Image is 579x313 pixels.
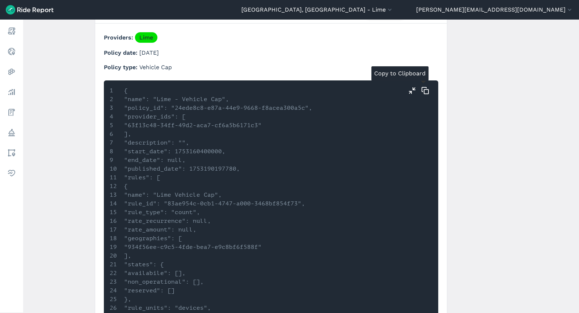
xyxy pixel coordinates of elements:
[110,234,352,243] li: "geographies": [
[110,286,352,295] li: "reserved": []
[104,64,139,71] span: Policy type
[5,106,18,119] a: Fees
[5,126,18,139] a: Policy
[416,5,573,14] button: [PERSON_NAME][EMAIL_ADDRESS][DOMAIN_NAME]
[5,85,18,99] a: Analyze
[110,243,352,251] li: "934f56ee-c9c5-4fde-bea7-e9c8bf6f588f"
[104,34,135,41] span: Providers
[110,295,352,304] li: },
[110,86,352,95] li: {
[110,182,352,191] li: {
[110,138,352,147] li: "description": "",
[139,49,159,56] span: [DATE]
[110,130,352,138] li: ],
[110,208,352,217] li: "rule_type": "count",
[110,164,352,173] li: "published_date": 1753190197780,
[241,5,393,14] button: [GEOGRAPHIC_DATA], [GEOGRAPHIC_DATA] - Lime
[110,95,352,104] li: "name": "Lime - Vehicle Cap",
[110,277,352,286] li: "non_operational": [],
[104,49,139,56] span: Policy date
[6,5,54,14] img: Ride Report
[139,64,172,71] span: Vehicle Cap
[110,147,352,156] li: "start_date": 1753160400000,
[110,251,352,260] li: ],
[5,25,18,38] a: Report
[110,104,352,112] li: "policy_id": "24ede8c8-e87a-44e9-9668-f8acea300a5c",
[110,156,352,164] li: "end_date": null,
[110,199,352,208] li: "rule_id": "83ae954c-0cb1-4747-a000-3468bf854f73",
[110,112,352,121] li: "provider_ids": [
[5,146,18,159] a: Areas
[5,45,18,58] a: Realtime
[110,269,352,277] li: "availabile": [],
[110,191,352,199] li: "name": "Lime Vehicle Cap",
[110,260,352,269] li: "states": {
[110,217,352,225] li: "rate_recurrence": null,
[110,225,352,234] li: "rate_amount": null,
[110,121,352,130] li: "63f13c48-34ff-49d2-aca7-cf6a5b6171c3"
[110,173,352,182] li: "rules": [
[5,65,18,78] a: Heatmaps
[110,304,352,312] li: "rule_units": "devices",
[5,167,18,180] a: Health
[135,32,157,43] a: Lime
